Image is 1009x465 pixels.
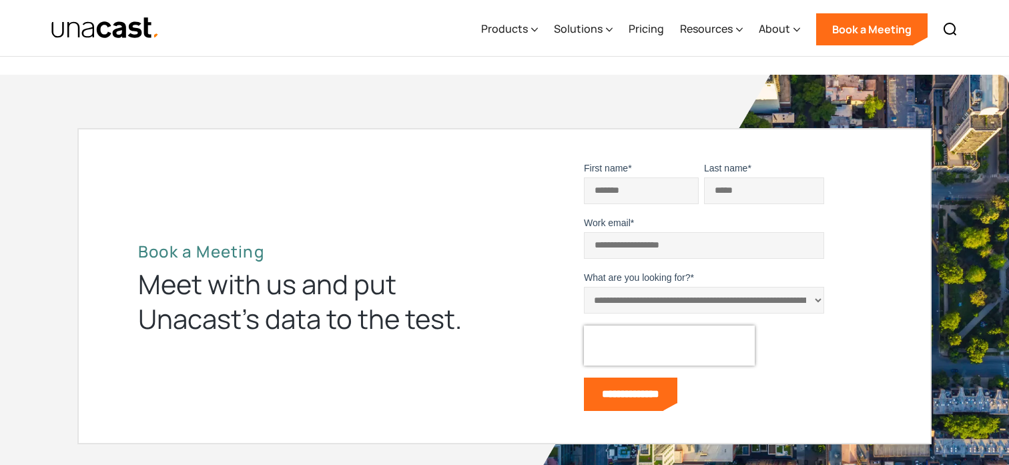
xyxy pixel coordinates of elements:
[584,272,691,283] span: What are you looking for?
[138,242,485,262] h2: Book a Meeting
[481,21,528,37] div: Products
[680,21,733,37] div: Resources
[584,217,631,228] span: Work email
[554,2,613,57] div: Solutions
[816,13,928,45] a: Book a Meeting
[759,21,790,37] div: About
[942,21,958,37] img: Search icon
[680,2,743,57] div: Resources
[704,163,747,173] span: Last name
[51,17,159,40] img: Unacast text logo
[584,163,628,173] span: First name
[51,17,159,40] a: home
[759,2,800,57] div: About
[629,2,664,57] a: Pricing
[481,2,538,57] div: Products
[554,21,603,37] div: Solutions
[584,326,755,366] iframe: reCAPTCHA
[138,267,485,336] div: Meet with us and put Unacast’s data to the test.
